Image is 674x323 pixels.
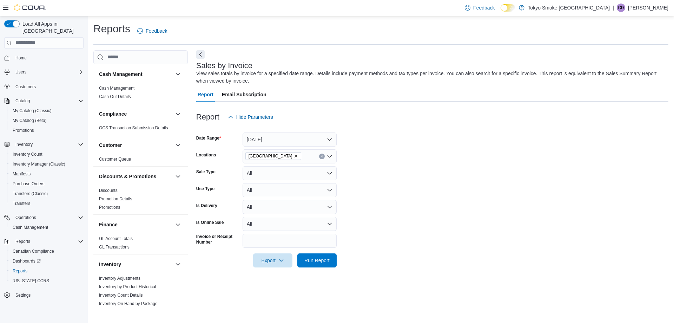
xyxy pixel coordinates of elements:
[236,114,273,121] span: Hide Parameters
[15,69,26,75] span: Users
[304,257,330,264] span: Run Report
[7,222,86,232] button: Cash Management
[13,140,84,149] span: Inventory
[528,4,610,12] p: Tokyo Smoke [GEOGRAPHIC_DATA]
[99,221,118,228] h3: Finance
[99,205,120,210] a: Promotions
[15,98,30,104] span: Catalog
[10,267,30,275] a: Reports
[13,83,39,91] a: Customers
[257,253,288,267] span: Export
[99,196,132,202] span: Promotion Details
[15,142,33,147] span: Inventory
[196,50,205,59] button: Next
[7,199,86,208] button: Transfers
[243,166,337,180] button: All
[13,68,84,76] span: Users
[99,157,131,162] a: Customer Queue
[7,169,86,179] button: Manifests
[13,248,54,254] span: Canadian Compliance
[196,113,219,121] h3: Report
[13,97,33,105] button: Catalog
[13,161,65,167] span: Inventory Manager (Classic)
[10,199,84,208] span: Transfers
[10,257,84,265] span: Dashboards
[10,160,84,168] span: Inventory Manager (Classic)
[617,4,625,12] div: Corey Despres
[99,261,121,268] h3: Inventory
[196,62,252,70] h3: Sales by Invoice
[13,291,33,299] a: Settings
[174,172,182,181] button: Discounts & Promotions
[1,140,86,149] button: Inventory
[15,215,36,220] span: Operations
[13,171,31,177] span: Manifests
[13,82,84,91] span: Customers
[99,236,133,241] span: GL Account Totals
[99,276,140,281] a: Inventory Adjustments
[99,110,127,117] h3: Compliance
[473,4,495,11] span: Feedback
[99,85,134,91] span: Cash Management
[93,234,188,254] div: Finance
[297,253,337,267] button: Run Report
[7,159,86,169] button: Inventory Manager (Classic)
[10,277,84,285] span: Washington CCRS
[99,245,130,250] a: GL Transactions
[13,53,84,62] span: Home
[10,116,84,125] span: My Catalog (Beta)
[245,152,301,160] span: Thunder Bay Memorial
[99,142,122,149] h3: Customer
[628,4,668,12] p: [PERSON_NAME]
[99,244,130,250] span: GL Transactions
[7,149,86,159] button: Inventory Count
[10,126,84,135] span: Promotions
[253,253,292,267] button: Export
[93,22,130,36] h1: Reports
[196,135,221,141] label: Date Range
[10,106,54,115] a: My Catalog (Classic)
[13,118,47,123] span: My Catalog (Beta)
[99,94,131,99] a: Cash Out Details
[10,277,52,285] a: [US_STATE] CCRS
[174,220,182,229] button: Finance
[462,1,497,15] a: Feedback
[225,110,276,124] button: Hide Parameters
[99,110,172,117] button: Compliance
[1,67,86,77] button: Users
[196,220,224,225] label: Is Online Sale
[99,221,172,228] button: Finance
[13,213,39,222] button: Operations
[10,223,84,232] span: Cash Management
[13,54,29,62] a: Home
[10,170,84,178] span: Manifests
[196,169,216,175] label: Sale Type
[13,140,35,149] button: Inventory
[196,152,216,158] label: Locations
[7,276,86,286] button: [US_STATE] CCRS
[174,260,182,269] button: Inventory
[294,154,298,158] button: Remove Thunder Bay Memorial from selection in this group
[243,183,337,197] button: All
[15,239,30,244] span: Reports
[196,186,214,192] label: Use Type
[10,247,84,256] span: Canadian Compliance
[99,188,118,193] a: Discounts
[99,293,143,298] a: Inventory Count Details
[198,88,213,102] span: Report
[10,199,33,208] a: Transfers
[174,70,182,78] button: Cash Management
[10,160,68,168] a: Inventory Manager (Classic)
[15,292,31,298] span: Settings
[618,4,624,12] span: CD
[7,116,86,125] button: My Catalog (Beta)
[174,110,182,118] button: Compliance
[93,155,188,166] div: Customer
[14,4,46,11] img: Cova
[7,189,86,199] button: Transfers (Classic)
[99,261,172,268] button: Inventory
[13,191,48,196] span: Transfers (Classic)
[13,108,52,114] span: My Catalog (Classic)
